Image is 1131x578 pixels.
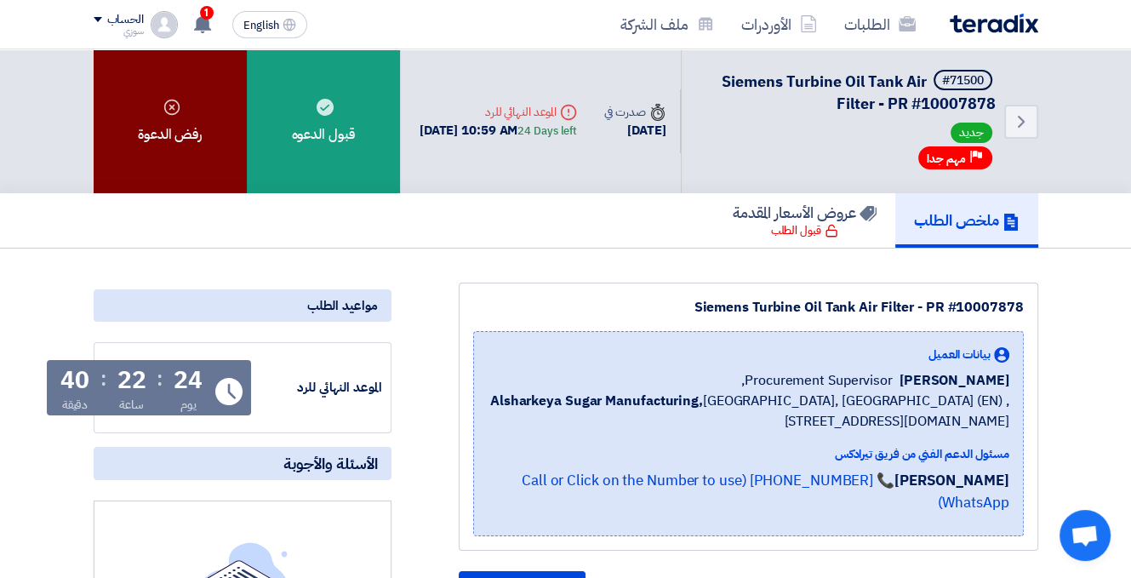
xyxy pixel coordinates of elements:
a: الأوردرات [728,4,831,44]
div: دقيقة [62,396,89,414]
span: الأسئلة والأجوبة [283,454,378,473]
span: Procurement Supervisor, [741,370,893,391]
img: Teradix logo [950,14,1038,33]
div: 22 [117,369,146,392]
b: Alsharkeya Sugar Manufacturing, [490,391,703,411]
div: قبول الطلب [771,222,838,239]
span: جديد [951,123,992,143]
div: Siemens Turbine Oil Tank Air Filter - PR #10007878 [473,297,1024,318]
a: الطلبات [831,4,929,44]
div: يوم [180,396,197,414]
div: [DATE] [604,121,665,140]
div: 24 Days left [517,123,577,140]
a: 📞 [PHONE_NUMBER] (Call or Click on the Number to use WhatsApp) [522,470,1009,513]
div: الحساب [107,13,144,27]
strong: [PERSON_NAME] [894,470,1009,491]
div: 24 [174,369,203,392]
div: : [100,363,106,394]
a: ملخص الطلب [895,193,1038,248]
span: Siemens Turbine Oil Tank Air Filter - PR #10007878 [722,70,996,115]
div: مسئول الدعم الفني من فريق تيرادكس [488,445,1009,463]
div: ساعة [119,396,144,414]
span: [PERSON_NAME] [900,370,1009,391]
h5: ملخص الطلب [914,210,1020,230]
div: [DATE] 10:59 AM [420,121,577,140]
div: : [157,363,163,394]
a: عروض الأسعار المقدمة قبول الطلب [714,193,895,248]
button: English [232,11,307,38]
div: Open chat [1060,510,1111,561]
div: 40 [60,369,89,392]
h5: عروض الأسعار المقدمة [733,203,877,222]
span: [GEOGRAPHIC_DATA], [GEOGRAPHIC_DATA] (EN) ,[STREET_ADDRESS][DOMAIN_NAME] [488,391,1009,432]
div: قبول الدعوه [247,49,400,193]
span: English [243,20,279,31]
span: 1 [200,6,214,20]
div: مواعيد الطلب [94,289,391,322]
div: الموعد النهائي للرد [254,378,382,398]
h5: Siemens Turbine Oil Tank Air Filter - PR #10007878 [702,70,996,114]
div: الموعد النهائي للرد [420,103,577,121]
img: profile_test.png [151,11,178,38]
a: ملف الشركة [607,4,728,44]
span: مهم جدا [927,151,966,167]
span: بيانات العميل [928,346,991,363]
div: صدرت في [604,103,665,121]
div: رفض الدعوة [94,49,247,193]
div: سوزي [94,26,144,36]
div: #71500 [942,75,984,87]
